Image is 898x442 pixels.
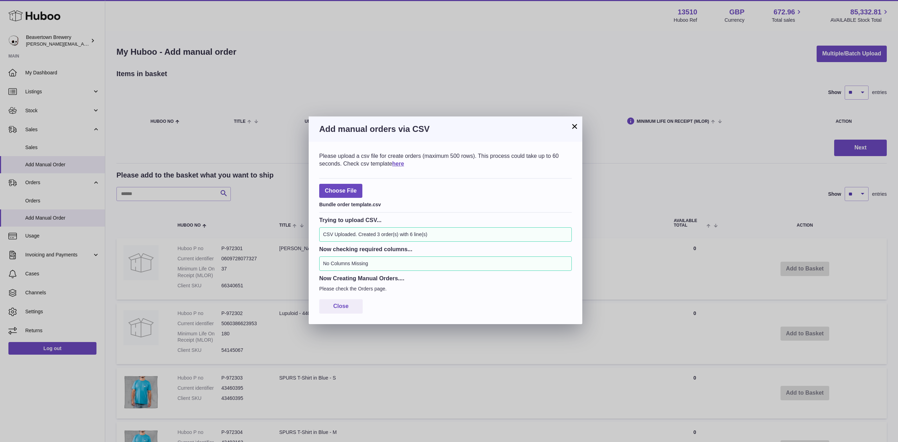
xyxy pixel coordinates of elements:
[319,274,572,282] h3: Now Creating Manual Orders....
[319,286,572,292] p: Please check the Orders page.
[319,299,363,314] button: Close
[319,152,572,167] div: Please upload a csv file for create orders (maximum 500 rows). This process could take up to 60 s...
[319,216,572,224] h3: Trying to upload CSV...
[319,200,572,208] div: Bundle order template.csv
[319,227,572,242] div: CSV Uploaded. Created 3 order(s) with 6 line(s)
[319,123,572,135] h3: Add manual orders via CSV
[319,245,572,253] h3: Now checking required columns...
[319,184,362,198] span: Choose File
[333,303,349,309] span: Close
[392,161,404,167] a: here
[319,256,572,271] div: No Columns Missing
[570,122,579,130] button: ×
